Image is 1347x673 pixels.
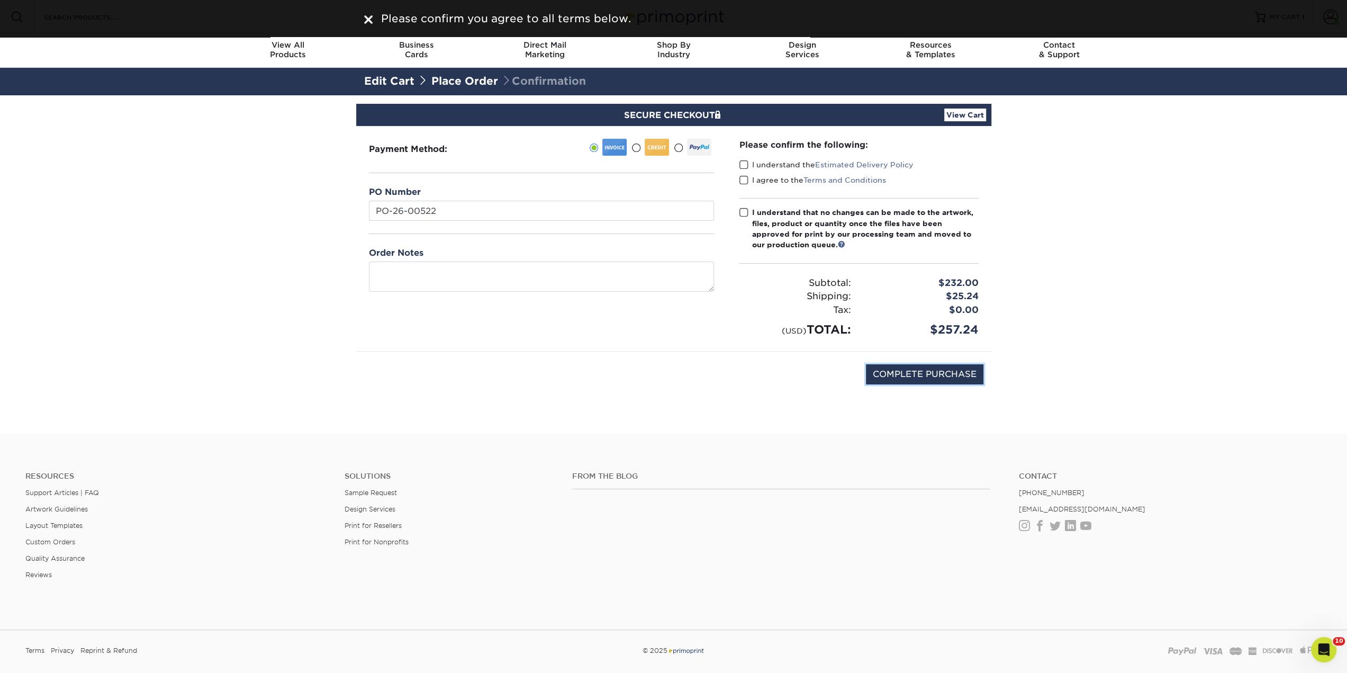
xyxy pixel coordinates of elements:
a: Layout Templates [25,522,83,530]
a: Direct MailMarketing [481,34,609,68]
h3: Payment Method: [369,144,473,154]
span: Design [738,40,866,50]
a: Terms and Conditions [803,176,886,184]
label: I agree to the [739,175,886,185]
a: Resources& Templates [866,34,995,68]
a: Contact& Support [995,34,1124,68]
label: Order Notes [369,247,423,259]
a: Quality Assurance [25,554,85,562]
div: Marketing [481,40,609,59]
a: Contact [1018,472,1322,481]
a: [PHONE_NUMBER] [1018,489,1084,497]
a: Print for Resellers [345,522,402,530]
span: SECURE CHECKOUT [624,110,724,120]
div: $257.24 [859,321,987,338]
div: $0.00 [859,303,987,317]
span: Please confirm you agree to all terms below. [381,12,631,25]
span: Shop By [609,40,738,50]
a: Terms [25,643,44,659]
a: Print for Nonprofits [345,538,409,546]
div: $25.24 [859,290,987,303]
label: I understand the [739,159,914,170]
iframe: Intercom live chat [1311,637,1336,662]
h4: Resources [25,472,329,481]
div: Subtotal: [731,276,859,290]
span: Contact [995,40,1124,50]
a: DesignServices [738,34,866,68]
div: Tax: [731,303,859,317]
a: Shop ByIndustry [609,34,738,68]
div: Services [738,40,866,59]
div: Products [224,40,352,59]
span: Business [352,40,481,50]
a: [EMAIL_ADDRESS][DOMAIN_NAME] [1018,505,1145,513]
a: Reviews [25,571,52,579]
img: close [364,15,373,24]
h4: From the Blog [572,472,990,481]
div: I understand that no changes can be made to the artwork, files, product or quantity once the file... [752,207,979,250]
a: Artwork Guidelines [25,505,88,513]
div: $232.00 [859,276,987,290]
a: Custom Orders [25,538,75,546]
a: Support Articles | FAQ [25,489,99,497]
span: Direct Mail [481,40,609,50]
a: Edit Cart [364,75,414,87]
div: Shipping: [731,290,859,303]
span: View All [224,40,352,50]
a: Privacy [51,643,74,659]
div: TOTAL: [731,321,859,338]
small: (USD) [782,326,807,335]
a: Reprint & Refund [80,643,137,659]
div: Cards [352,40,481,59]
a: Design Services [345,505,395,513]
div: © 2025 [455,643,892,659]
a: Sample Request [345,489,397,497]
a: Estimated Delivery Policy [815,160,914,169]
img: DigiCert Secured Site Seal [364,364,417,396]
div: Industry [609,40,738,59]
span: Resources [866,40,995,50]
input: COMPLETE PURCHASE [866,364,983,384]
span: Confirmation [501,75,586,87]
span: 10 [1333,637,1345,645]
a: View AllProducts [224,34,352,68]
a: View Cart [944,109,986,121]
label: PO Number [369,186,421,199]
div: & Templates [866,40,995,59]
a: BusinessCards [352,34,481,68]
div: Please confirm the following: [739,139,979,151]
img: Primoprint [667,647,704,654]
a: Place Order [431,75,498,87]
div: & Support [995,40,1124,59]
h4: Solutions [345,472,556,481]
